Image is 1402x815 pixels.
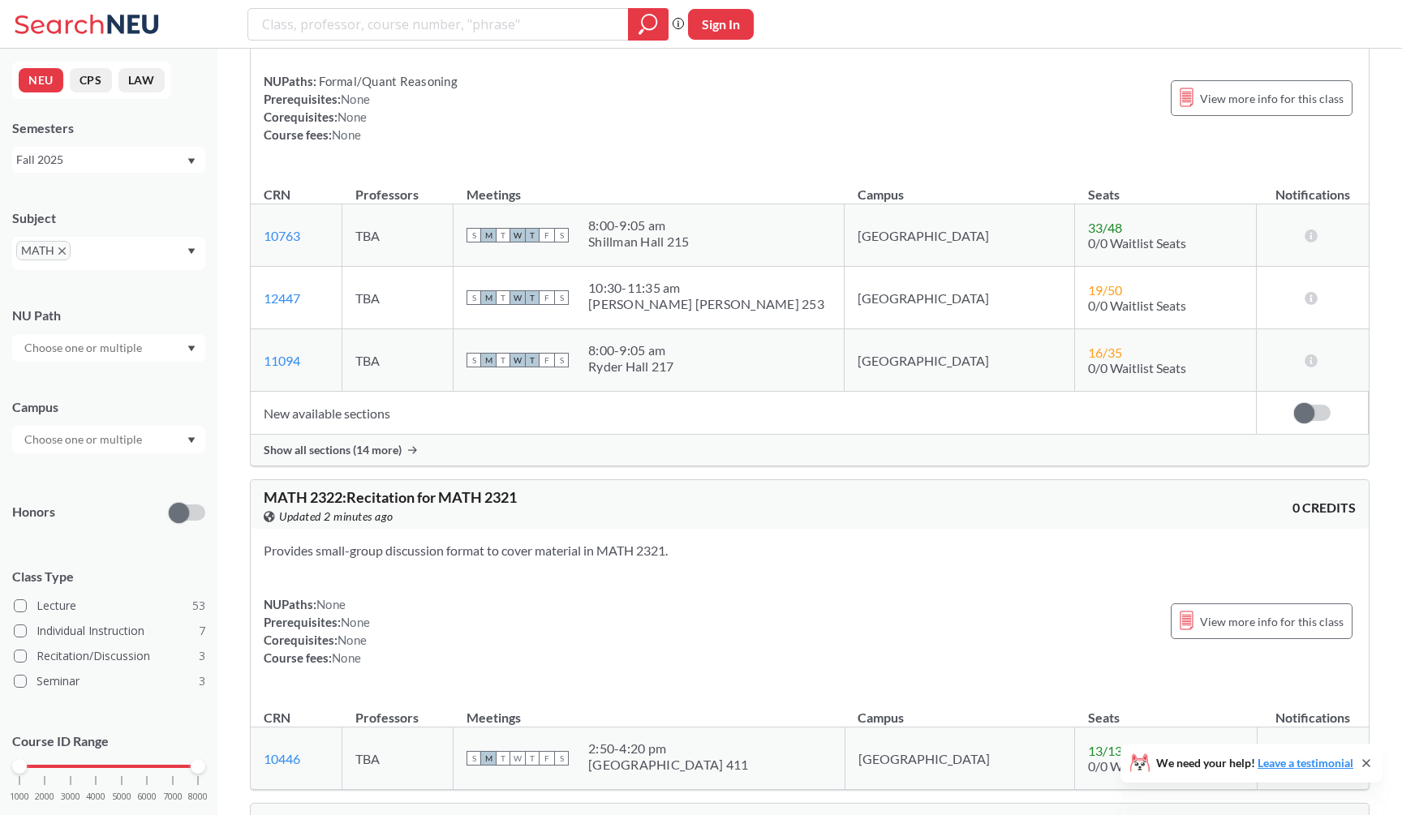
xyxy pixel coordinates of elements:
[540,228,554,242] span: F
[58,247,66,255] svg: X to remove pill
[61,792,80,801] span: 3000
[342,204,454,267] td: TBA
[1200,88,1344,109] span: View more info for this class
[554,290,569,305] span: S
[14,595,205,616] label: Lecture
[588,757,748,773] div: [GEOGRAPHIC_DATA] 411
[332,127,361,142] span: None
[1257,693,1369,727] th: Notifications
[118,68,165,92] button: LAW
[19,68,63,92] button: NEU
[14,671,205,692] label: Seminar
[454,169,845,204] th: Meetings
[1088,345,1122,360] span: 16 / 35
[187,248,196,255] svg: Dropdown arrow
[342,693,454,727] th: Professors
[540,353,554,367] span: F
[12,503,55,521] p: Honors
[86,792,105,801] span: 4000
[12,307,205,324] div: NU Path
[525,751,540,766] span: T
[187,158,196,165] svg: Dropdown arrow
[338,633,367,647] span: None
[496,228,510,242] span: T
[588,217,689,234] div: 8:00 - 9:05 am
[251,435,1369,465] div: Show all sections (14 more)
[199,622,205,640] span: 7
[1258,756,1353,770] a: Leave a testimonial
[467,751,481,766] span: S
[264,290,300,306] a: 12447
[1075,169,1257,204] th: Seats
[845,169,1075,204] th: Campus
[342,267,454,329] td: TBA
[342,727,454,790] td: TBA
[199,647,205,665] span: 3
[264,228,300,243] a: 10763
[16,241,71,260] span: MATHX to remove pill
[496,353,510,367] span: T
[251,392,1257,435] td: New available sections
[16,151,186,169] div: Fall 2025
[1292,499,1356,517] span: 0 CREDITS
[1088,282,1122,298] span: 19 / 50
[316,597,346,611] span: None
[496,751,510,766] span: T
[588,342,674,358] div: 8:00 - 9:05 am
[316,74,458,88] span: Formal/Quant Reasoning
[188,792,208,801] span: 8000
[187,345,196,352] svg: Dropdown arrow
[35,792,54,801] span: 2000
[1088,758,1186,774] span: 0/0 Waitlist Seats
[264,443,402,457] span: Show all sections (14 more)
[12,732,205,751] p: Course ID Range
[342,169,454,204] th: Professors
[332,650,361,665] span: None
[554,751,569,766] span: S
[12,398,205,416] div: Campus
[192,597,205,615] span: 53
[264,542,1356,560] section: Provides small-group discussion format to cover material in MATH 2321.
[467,228,481,242] span: S
[467,290,481,305] span: S
[639,13,658,36] svg: magnifying glass
[588,740,748,757] div: 2:50 - 4:20 pm
[12,426,205,453] div: Dropdown arrow
[628,8,669,41] div: magnifying glass
[264,595,370,667] div: NUPaths: Prerequisites: Corequisites: Course fees:
[481,290,496,305] span: M
[1156,757,1353,769] span: We need your help!
[338,109,367,124] span: None
[12,147,205,173] div: Fall 2025Dropdown arrow
[264,72,458,144] div: NUPaths: Prerequisites: Corequisites: Course fees:
[540,290,554,305] span: F
[260,11,617,38] input: Class, professor, course number, "phrase"
[341,92,370,106] span: None
[264,488,517,506] span: MATH 2322 : Recitation for MATH 2321
[525,290,540,305] span: T
[510,353,525,367] span: W
[16,430,153,449] input: Choose one or multiple
[845,693,1075,727] th: Campus
[554,353,569,367] span: S
[1088,360,1186,375] span: 0/0 Waitlist Seats
[540,751,554,766] span: F
[525,353,540,367] span: T
[496,290,510,305] span: T
[588,234,689,250] div: Shillman Hall 215
[1088,235,1186,251] span: 0/0 Waitlist Seats
[481,228,496,242] span: M
[845,329,1075,392] td: [GEOGRAPHIC_DATA]
[510,751,525,766] span: W
[12,209,205,227] div: Subject
[845,727,1075,790] td: [GEOGRAPHIC_DATA]
[187,437,196,444] svg: Dropdown arrow
[525,228,540,242] span: T
[264,751,300,766] a: 10446
[279,508,394,525] span: Updated 2 minutes ago
[112,792,131,801] span: 5000
[137,792,157,801] span: 6000
[12,119,205,137] div: Semesters
[1088,298,1186,313] span: 0/0 Waitlist Seats
[14,620,205,641] label: Individual Instruction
